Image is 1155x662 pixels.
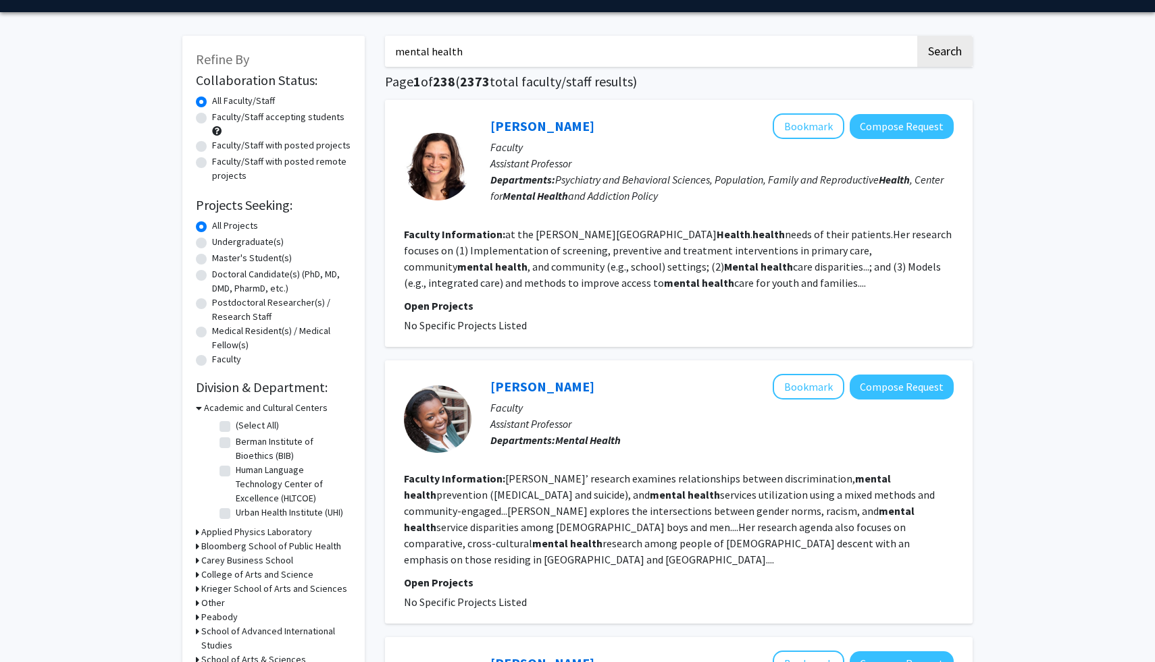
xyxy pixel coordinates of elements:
label: Human Language Technology Center of Excellence (HLTCOE) [236,463,348,505]
b: health [404,488,436,501]
p: Faculty [490,399,954,416]
h3: Academic and Cultural Centers [204,401,328,415]
span: Psychiatry and Behavioral Sciences, Population, Family and Reproductive , Center for and Addictio... [490,173,944,202]
b: health [752,227,785,241]
label: (Select All) [236,418,279,433]
span: 2373 [460,73,490,90]
label: Faculty/Staff with posted projects [212,138,351,153]
label: Master's Student(s) [212,251,292,265]
label: Undergraduate(s) [212,235,284,249]
b: Faculty Information: [404,472,505,485]
a: [PERSON_NAME] [490,378,594,395]
span: No Specific Projects Listed [404,319,527,332]
p: Assistant Professor [490,155,954,171]
b: mental [855,472,891,485]
span: No Specific Projects Listed [404,595,527,609]
b: mental [532,536,568,550]
b: Health [879,173,910,186]
label: Doctoral Candidate(s) (PhD, MD, DMD, PharmD, etc.) [212,267,351,296]
h3: College of Arts and Science [201,568,313,582]
label: Faculty [212,352,241,366]
h3: School of Advanced International Studies [201,624,351,653]
b: mental [457,260,493,273]
label: Medical Resident(s) / Medical Fellow(s) [212,324,351,352]
b: mental [650,488,686,501]
label: Faculty/Staff accepting students [212,110,344,124]
fg-read-more: at the [PERSON_NAME][GEOGRAPHIC_DATA] . needs of their patients.Her research focuses on (1) Imple... [404,227,952,289]
label: Urban Health Institute (UHI) [236,505,343,520]
b: Health [717,227,750,241]
b: health [404,520,436,534]
h2: Projects Seeking: [196,197,351,213]
b: Mental [503,189,535,202]
b: Departments: [490,433,555,447]
h2: Division & Department: [196,379,351,395]
p: Open Projects [404,298,954,314]
label: Berman Institute of Bioethics (BIB) [236,435,348,463]
b: mental [879,504,915,518]
h1: Page of ( total faculty/staff results) [385,74,973,90]
h3: Krieger School of Arts and Sciences [201,582,347,596]
p: Faculty [490,139,954,155]
span: 1 [413,73,421,90]
b: health [495,260,528,273]
h3: Applied Physics Laboratory [201,525,312,539]
h3: Peabody [201,610,238,624]
h2: Collaboration Status: [196,72,351,88]
b: Mental [555,433,588,447]
button: Add Leslie Adams to Bookmarks [773,374,844,399]
h3: Other [201,596,225,610]
button: Add Rheanna Platt to Bookmarks [773,113,844,139]
p: Open Projects [404,574,954,590]
b: mental [664,276,700,289]
button: Compose Request to Leslie Adams [850,375,954,399]
h3: Bloomberg School of Public Health [201,539,341,553]
b: health [570,536,602,550]
label: All Faculty/Staff [212,94,275,108]
label: Postdoctoral Researcher(s) / Research Staff [212,296,351,324]
b: Mental [724,260,759,273]
b: health [702,276,734,289]
b: Health [590,433,621,447]
fg-read-more: [PERSON_NAME]’ research examines relationships between discrimination, prevention ([MEDICAL_DATA]... [404,472,935,566]
button: Search [917,36,973,67]
b: Faculty Information: [404,227,505,241]
b: Departments: [490,173,555,186]
input: Search Keywords [385,36,915,67]
b: health [761,260,793,273]
p: Assistant Professor [490,416,954,432]
span: 238 [433,73,455,90]
label: Faculty/Staff with posted remote projects [212,155,351,183]
b: Health [537,189,568,202]
iframe: Chat [10,601,57,652]
a: [PERSON_NAME] [490,117,594,134]
h3: Carey Business School [201,553,293,568]
button: Compose Request to Rheanna Platt [850,114,954,139]
b: health [688,488,720,501]
label: All Projects [212,219,258,233]
span: Refine By [196,51,249,67]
